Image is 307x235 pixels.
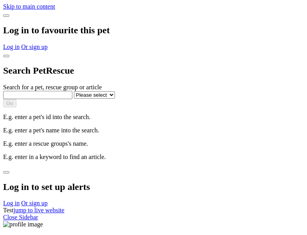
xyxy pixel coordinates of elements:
h2: Log in to favourite this pet [3,25,304,36]
a: Log in [3,200,20,206]
button: Go [3,99,16,107]
button: close [3,55,9,57]
label: Search for a pet, rescue group or article [3,84,102,90]
h2: Log in to set up alerts [3,182,304,192]
button: close [3,171,9,174]
div: Dialog Window - Close (Press escape to close) [3,10,304,51]
img: profile image [3,221,43,228]
button: close [3,14,9,17]
p: E.g. enter a rescue groups's name. [3,140,304,147]
p: E.g. enter a pet's id into the search. [3,114,304,121]
a: Skip to main content [3,3,55,10]
p: E.g. enter in a keyword to find an article. [3,154,304,161]
div: Test [3,207,304,214]
a: Or sign up [21,43,48,50]
a: Log in [3,43,20,50]
a: Or sign up [21,200,48,206]
div: Dialog Window - Close (Press escape to close) [3,51,304,161]
h2: Search PetRescue [3,65,304,76]
a: Close Sidebar [3,214,38,221]
a: jump to live website [13,207,64,213]
div: Dialog Window - Close (Press escape to close) [3,167,304,207]
p: E.g. enter a pet's name into the search. [3,127,304,134]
